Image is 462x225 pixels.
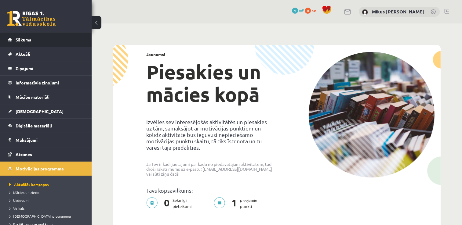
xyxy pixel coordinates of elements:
a: Uzdevumi [9,198,85,203]
p: Tavs kopsavilkums: [146,187,272,194]
a: Rīgas 1. Tālmācības vidusskola [7,11,56,26]
span: Motivācijas programma [16,166,64,171]
span: Aktuālās kampaņas [9,182,49,187]
span: Uzdevumi [9,198,29,203]
span: Aktuāli [16,51,30,57]
a: 0 xp [305,8,319,12]
span: Mācību materiāli [16,94,49,100]
a: Digitālie materiāli [8,119,84,133]
a: [DEMOGRAPHIC_DATA] [8,104,84,118]
span: Mācies un ziedo [9,190,39,195]
a: Mācies un ziedo [9,190,85,195]
span: Atzīmes [16,152,32,157]
span: Veikals [9,206,24,211]
span: Digitālie materiāli [16,123,52,128]
p: Izvēlies sev interesējošās aktivitātēs un piesakies uz tām, samaksājot ar motivācijas punktiem un... [146,119,272,151]
a: Aktuāli [8,47,84,61]
a: Motivācijas programma [8,162,84,176]
a: Mikus [PERSON_NAME] [372,9,424,15]
legend: Maksājumi [16,133,84,147]
a: Aktuālās kampaņas [9,182,85,187]
a: Veikals [9,205,85,211]
strong: Jaunums! [146,52,165,57]
span: [DEMOGRAPHIC_DATA] [16,109,64,114]
p: Sekmīgi pieteikumi [146,197,195,209]
span: 0 [161,197,173,209]
a: [DEMOGRAPHIC_DATA] programma [9,213,85,219]
span: xp [312,8,316,12]
span: 1 [228,197,240,209]
img: Mikus Madars Leitis [362,9,368,15]
a: Mācību materiāli [8,90,84,104]
a: 1 mP [292,8,304,12]
p: Ja Tev ir kādi jautājumi par kādu no piedāvātajām aktivitātēm, tad droši raksti mums uz e-pastu: ... [146,162,272,176]
a: Ziņojumi [8,61,84,75]
span: 0 [305,8,311,14]
span: mP [299,8,304,12]
a: Sākums [8,33,84,47]
span: 1 [292,8,298,14]
span: [DEMOGRAPHIC_DATA] programma [9,214,71,219]
a: Atzīmes [8,147,84,161]
legend: Ziņojumi [16,61,84,75]
span: Sākums [16,37,31,42]
legend: Informatīvie ziņojumi [16,76,84,90]
h1: Piesakies un mācies kopā [146,61,272,106]
a: Informatīvie ziņojumi [8,76,84,90]
a: Maksājumi [8,133,84,147]
p: pieejamie punkti [214,197,261,209]
img: campaign-image-1c4f3b39ab1f89d1fca25a8facaab35ebc8e40cf20aedba61fd73fb4233361ac.png [308,52,435,177]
